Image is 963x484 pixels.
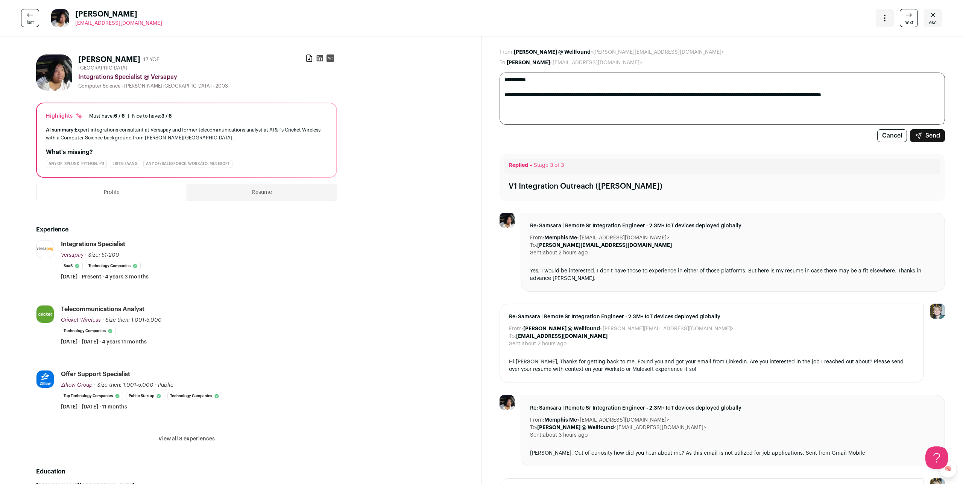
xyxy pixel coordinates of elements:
[61,338,147,346] span: [DATE] - [DATE] · 4 years 11 months
[61,253,84,258] span: Versapay
[132,113,172,119] div: Nice to have:
[36,225,337,234] h2: Experience
[537,243,672,248] b: [PERSON_NAME][EMAIL_ADDRESS][DOMAIN_NAME]
[530,234,544,242] dt: From:
[158,383,173,388] span: Public
[530,163,532,168] span: –
[500,48,514,56] dt: From:
[78,73,337,82] div: Integrations Specialist @ Versapay
[61,392,123,400] li: Top Technology Companies
[86,262,141,270] li: Technology Companies
[61,370,130,378] div: Offer Support Specialist
[36,247,54,251] img: 15dc7ce3817a6f59c8c393c4fe3b2944b9c80a77efcbaf00195351752961f206.png
[110,160,140,168] div: Lists: FAANG
[877,129,907,142] button: Cancel
[114,113,125,118] span: 6 / 6
[507,59,642,67] dd: <[EMAIL_ADDRESS][DOMAIN_NAME]>
[537,425,614,430] b: [PERSON_NAME] @ Wellfound
[500,395,515,410] img: 30d987e56a8e4b9fcad030c2426aa1e75889b7e9e986f13a827a4ea527a7ef48.jpg
[61,305,144,313] div: Telecommunications Analyst
[522,340,567,348] dd: about 2 hours ago
[36,54,72,91] img: 30d987e56a8e4b9fcad030c2426aa1e75889b7e9e986f13a827a4ea527a7ef48.jpg
[544,235,577,240] b: Memphis Me
[46,127,75,132] span: AI summary:
[530,416,544,424] dt: From:
[530,242,537,249] dt: To:
[530,222,936,230] span: Re: Samsara | Remote Sr Integration Engineer - 2.3M+ IoT devices deployed globally
[187,184,337,201] button: Resume
[544,417,577,423] b: Memphis Me
[930,304,945,319] img: 6494470-medium_jpg
[509,325,523,333] dt: From:
[509,340,522,348] dt: Sent:
[534,163,564,168] span: Stage 3 of 3
[75,9,162,20] span: [PERSON_NAME]
[61,318,101,323] span: Cricket Wireless
[89,113,125,119] div: Must have:
[143,56,159,64] div: 17 YOE
[61,262,83,270] li: SaaS
[143,160,232,168] div: Any of: salesforce, workato, mulesoft
[509,163,528,168] span: Replied
[924,9,942,27] a: Close
[543,431,588,439] dd: about 3 hours ago
[509,333,516,340] dt: To:
[161,113,172,118] span: 3 / 6
[514,50,591,55] b: [PERSON_NAME] @ Wellfound
[910,129,945,142] button: Send
[876,9,894,27] button: Open dropdown
[904,20,913,26] span: next
[36,306,54,323] img: cbea590657de31be07bac12999edf45ada61e0ccf64d520d666720e303d962b9
[523,325,734,333] dd: <[PERSON_NAME][EMAIL_ADDRESS][DOMAIN_NAME]>
[36,371,54,388] img: 4d33969dce05a69320534eacca21d1cf2f04c89b58bdb273c217ad27269e3c1e.jpg
[530,404,936,412] span: Re: Samsara | Remote Sr Integration Engineer - 2.3M+ IoT devices deployed globally
[46,112,83,120] div: Highlights
[516,334,608,339] b: [EMAIL_ADDRESS][DOMAIN_NAME]
[544,234,669,242] dd: <[EMAIL_ADDRESS][DOMAIN_NAME]>
[21,9,39,27] a: last
[46,160,107,168] div: Any of: Splunk, Python, +11
[530,267,936,282] div: Yes, I would be interested. I don’t have those to experience in either of those platforms. But he...
[530,424,537,431] dt: To:
[544,416,669,424] dd: <[EMAIL_ADDRESS][DOMAIN_NAME]>
[158,435,215,443] button: View all 8 experiences
[514,48,724,56] dd: <[PERSON_NAME][EMAIL_ADDRESS][DOMAIN_NAME]>
[523,326,600,331] b: [PERSON_NAME] @ Wellfound
[61,273,149,281] span: [DATE] - Present · 4 years 3 months
[61,383,93,388] span: Zillow Group
[36,467,337,476] h2: Education
[537,424,706,431] dd: <[EMAIL_ADDRESS][DOMAIN_NAME]>
[155,381,156,389] span: ·
[78,54,140,65] h1: [PERSON_NAME]
[509,181,662,192] div: V1 Integration Outreach ([PERSON_NAME])
[27,20,34,26] span: last
[900,9,918,27] a: next
[61,240,125,248] div: Integrations Specialist
[500,213,515,228] img: 30d987e56a8e4b9fcad030c2426aa1e75889b7e9e986f13a827a4ea527a7ef48.jpg
[61,403,127,411] span: [DATE] - [DATE] · 11 months
[36,184,187,201] button: Profile
[530,249,543,257] dt: Sent:
[509,313,914,321] span: Re: Samsara | Remote Sr Integration Engineer - 2.3M+ IoT devices deployed globally
[509,358,914,374] div: Hi [PERSON_NAME], Thanks for getting back to me. Found you and got your email from LinkedIn. Are ...
[61,327,116,335] li: Technology Companies
[46,148,327,157] h2: What's missing?
[167,392,222,400] li: Technology Companies
[939,460,957,478] a: 🧠
[75,20,162,27] a: [EMAIL_ADDRESS][DOMAIN_NAME]
[929,20,937,26] span: esc
[925,446,948,469] iframe: Toggle Customer Support
[78,65,128,71] span: [GEOGRAPHIC_DATA]
[75,21,162,26] span: [EMAIL_ADDRESS][DOMAIN_NAME]
[126,392,164,400] li: Public Startup
[94,383,153,388] span: · Size then: 1,001-5,000
[46,126,327,142] div: Expert integrations consultant at Versapay and former telecommunications analyst at AT&T's Cricke...
[530,431,543,439] dt: Sent:
[78,83,337,89] div: Computer Science - [PERSON_NAME][GEOGRAPHIC_DATA] - 2003
[89,113,172,119] ul: |
[543,249,588,257] dd: about 2 hours ago
[51,9,69,27] img: 30d987e56a8e4b9fcad030c2426aa1e75889b7e9e986f13a827a4ea527a7ef48.jpg
[102,318,162,323] span: · Size then: 1,001-5,000
[530,449,936,457] div: [PERSON_NAME], Out of curiosity how did you hear about me? As this email is not utilized for job ...
[507,60,550,65] b: [PERSON_NAME]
